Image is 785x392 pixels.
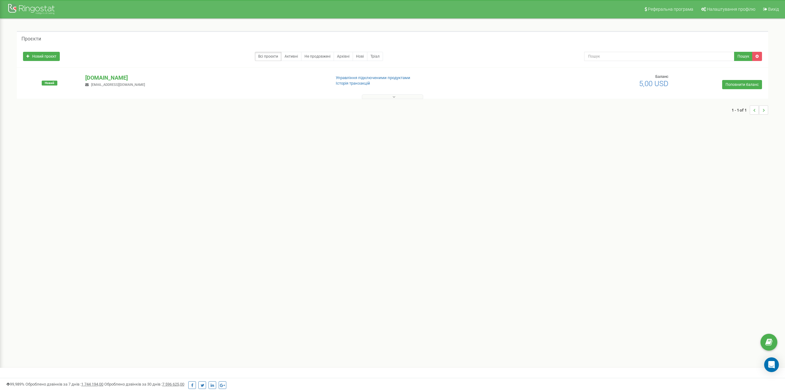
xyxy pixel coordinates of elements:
[722,80,762,89] a: Поповнити баланс
[655,74,668,79] span: Баланс
[255,52,281,61] a: Всі проєкти
[21,36,41,42] h5: Проєкти
[91,83,145,87] span: [EMAIL_ADDRESS][DOMAIN_NAME]
[353,52,367,61] a: Нові
[648,7,693,12] span: Реферальна програма
[768,7,779,12] span: Вихід
[23,52,60,61] a: Новий проєкт
[732,105,750,115] span: 1 - 1 of 1
[301,52,334,61] a: Не продовжені
[334,52,353,61] a: Архівні
[336,75,410,80] a: Управління підключеними продуктами
[732,99,768,121] nav: ...
[639,79,668,88] span: 5,00 USD
[734,52,752,61] button: Пошук
[336,81,370,86] a: Історія транзакцій
[42,81,57,86] span: Новий
[367,52,383,61] a: Тріал
[707,7,755,12] span: Налаштування профілю
[764,357,779,372] div: Open Intercom Messenger
[584,52,734,61] input: Пошук
[281,52,301,61] a: Активні
[85,74,325,82] p: [DOMAIN_NAME]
